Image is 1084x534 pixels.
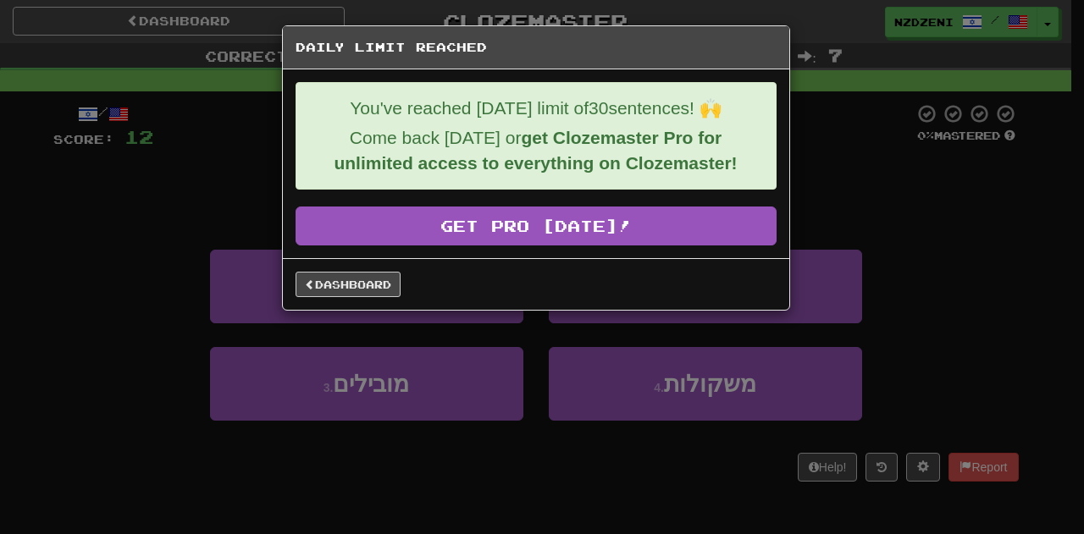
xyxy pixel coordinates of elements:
a: Dashboard [296,272,401,297]
strong: get Clozemaster Pro for unlimited access to everything on Clozemaster! [334,128,737,173]
h5: Daily Limit Reached [296,39,777,56]
a: Get Pro [DATE]! [296,206,777,245]
p: Come back [DATE] or [309,125,763,176]
p: You've reached [DATE] limit of 30 sentences! 🙌 [309,96,763,121]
